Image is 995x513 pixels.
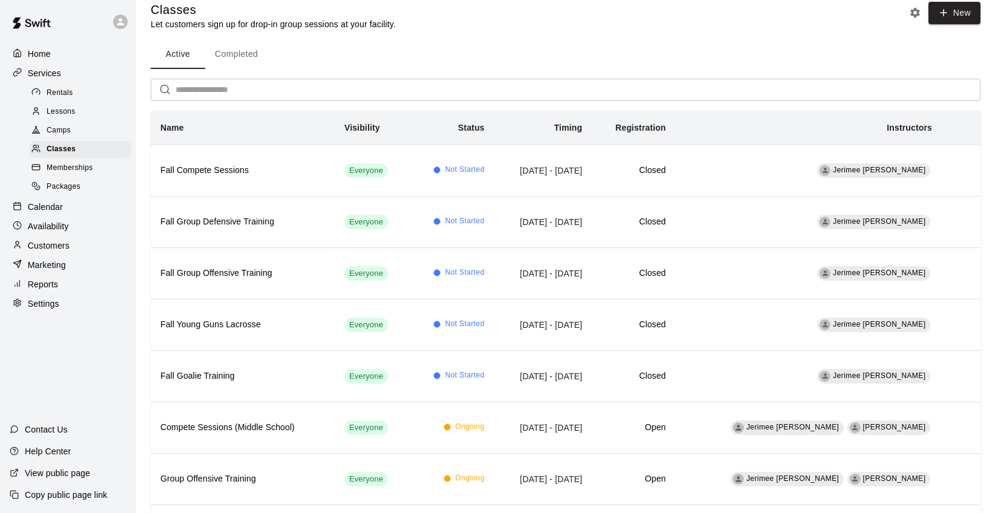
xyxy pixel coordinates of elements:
[28,220,69,232] p: Availability
[455,421,484,433] span: Ongoing
[344,369,388,384] div: This service is visible to all of your customers
[160,123,184,132] b: Name
[47,87,73,99] span: Rentals
[29,122,131,139] div: Camps
[928,2,980,24] button: New
[455,472,484,485] span: Ongoing
[28,298,59,310] p: Settings
[819,268,830,279] div: Jerimee Moses
[833,320,925,328] span: Jerimee [PERSON_NAME]
[344,371,388,382] span: Everyone
[160,370,325,383] h6: Fall Goalie Training
[344,318,388,332] div: This service is visible to all of your customers
[445,267,484,279] span: Not Started
[445,370,484,382] span: Not Started
[494,350,592,402] td: [DATE] - [DATE]
[833,217,925,226] span: Jerimee [PERSON_NAME]
[10,295,126,313] a: Settings
[494,196,592,247] td: [DATE] - [DATE]
[863,474,926,483] span: [PERSON_NAME]
[746,423,839,431] span: Jerimee [PERSON_NAME]
[29,178,131,195] div: Packages
[344,422,388,434] span: Everyone
[850,422,861,433] div: Husam Shabazz
[28,67,61,79] p: Services
[344,215,388,229] div: This service is visible to all of your customers
[833,371,925,380] span: Jerimee [PERSON_NAME]
[47,125,71,137] span: Camps
[29,83,136,102] a: Rentals
[344,123,380,132] b: Visibility
[344,217,388,228] span: Everyone
[160,421,325,434] h6: Compete Sessions (Middle School)
[344,420,388,435] div: This service is visible to all of your customers
[458,123,485,132] b: Status
[494,299,592,350] td: [DATE] - [DATE]
[29,102,136,121] a: Lessons
[47,106,76,118] span: Lessons
[344,165,388,177] span: Everyone
[850,474,861,485] div: Husam Shabazz
[602,215,666,229] h6: Closed
[47,162,93,174] span: Memberships
[160,215,325,229] h6: Fall Group Defensive Training
[906,4,924,22] button: Classes settings
[494,145,592,196] td: [DATE] - [DATE]
[151,18,396,30] p: Let customers sign up for drop-in group sessions at your facility.
[344,319,388,331] span: Everyone
[29,178,136,197] a: Packages
[733,474,744,485] div: Jerimee Moses
[819,319,830,330] div: Jerimee Moses
[10,198,126,216] a: Calendar
[29,140,136,159] a: Classes
[494,247,592,299] td: [DATE] - [DATE]
[25,423,68,436] p: Contact Us
[25,489,107,501] p: Copy public page link
[819,371,830,382] div: Jerimee Moses
[10,275,126,293] a: Reports
[602,370,666,383] h6: Closed
[445,215,484,227] span: Not Started
[494,453,592,505] td: [DATE] - [DATE]
[47,143,76,155] span: Classes
[602,164,666,177] h6: Closed
[28,259,66,271] p: Marketing
[28,240,70,252] p: Customers
[28,278,58,290] p: Reports
[160,164,325,177] h6: Fall Compete Sessions
[10,64,126,82] a: Services
[616,123,666,132] b: Registration
[10,217,126,235] a: Availability
[733,422,744,433] div: Jerimee Moses
[819,217,830,227] div: Jerimee Moses
[151,2,396,18] h5: Classes
[10,45,126,63] div: Home
[10,237,126,255] a: Customers
[25,467,90,479] p: View public page
[205,40,268,69] button: Completed
[344,268,388,279] span: Everyone
[819,165,830,176] div: Jerimee Moses
[10,256,126,274] a: Marketing
[29,160,131,177] div: Memberships
[151,40,205,69] button: Active
[28,201,63,213] p: Calendar
[602,472,666,486] h6: Open
[863,423,926,431] span: [PERSON_NAME]
[833,166,925,174] span: Jerimee [PERSON_NAME]
[47,181,80,193] span: Packages
[344,163,388,178] div: This service is visible to all of your customers
[344,472,388,486] div: This service is visible to all of your customers
[445,164,484,176] span: Not Started
[160,318,325,332] h6: Fall Young Guns Lacrosse
[29,122,136,140] a: Camps
[445,318,484,330] span: Not Started
[887,123,932,132] b: Instructors
[160,267,325,280] h6: Fall Group Offensive Training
